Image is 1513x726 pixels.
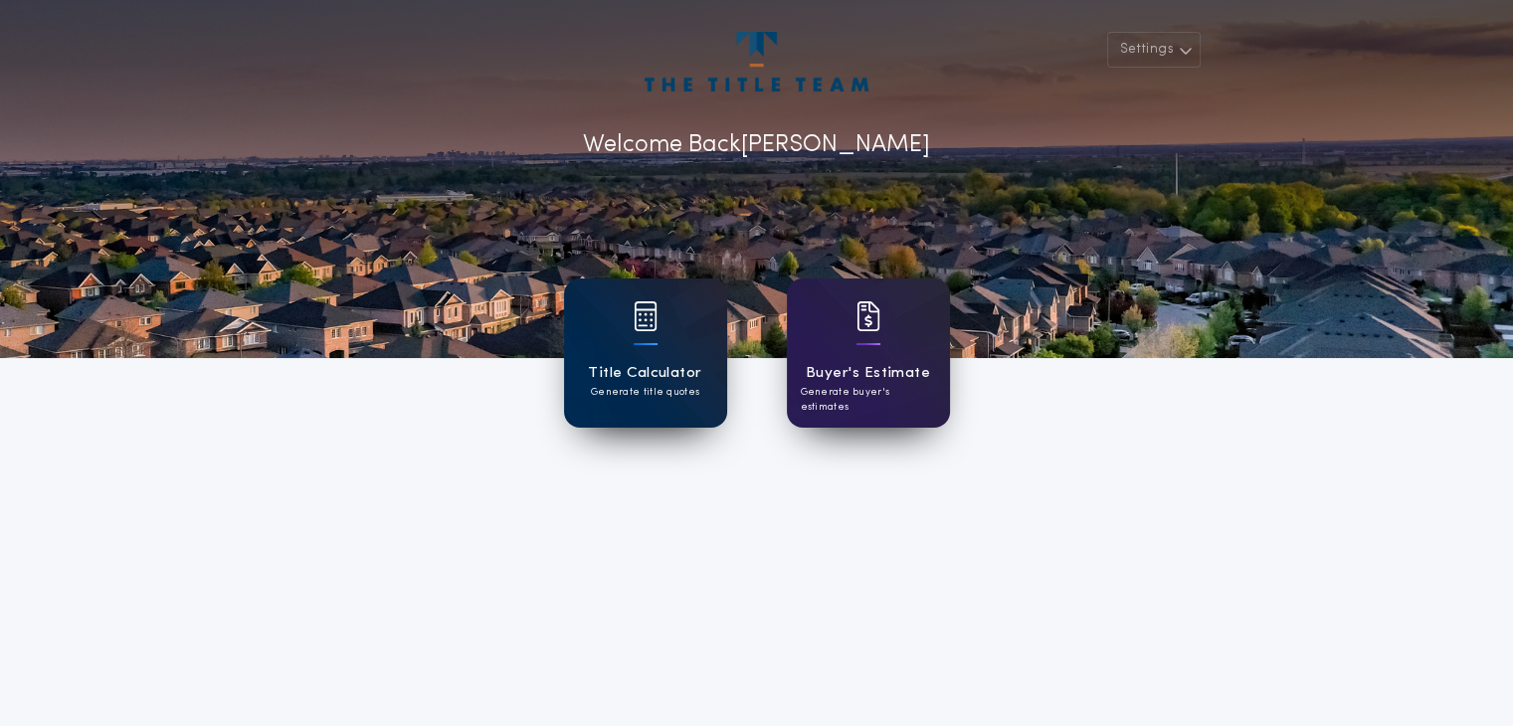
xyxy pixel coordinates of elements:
p: Generate buyer's estimates [801,385,936,415]
img: card icon [634,301,658,331]
img: account-logo [645,32,867,91]
a: card iconBuyer's EstimateGenerate buyer's estimates [787,278,950,428]
a: card iconTitle CalculatorGenerate title quotes [564,278,727,428]
h1: Title Calculator [588,362,701,385]
p: Generate title quotes [591,385,699,400]
button: Settings [1107,32,1201,68]
p: Welcome Back [PERSON_NAME] [583,127,930,163]
img: card icon [856,301,880,331]
h1: Buyer's Estimate [806,362,930,385]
